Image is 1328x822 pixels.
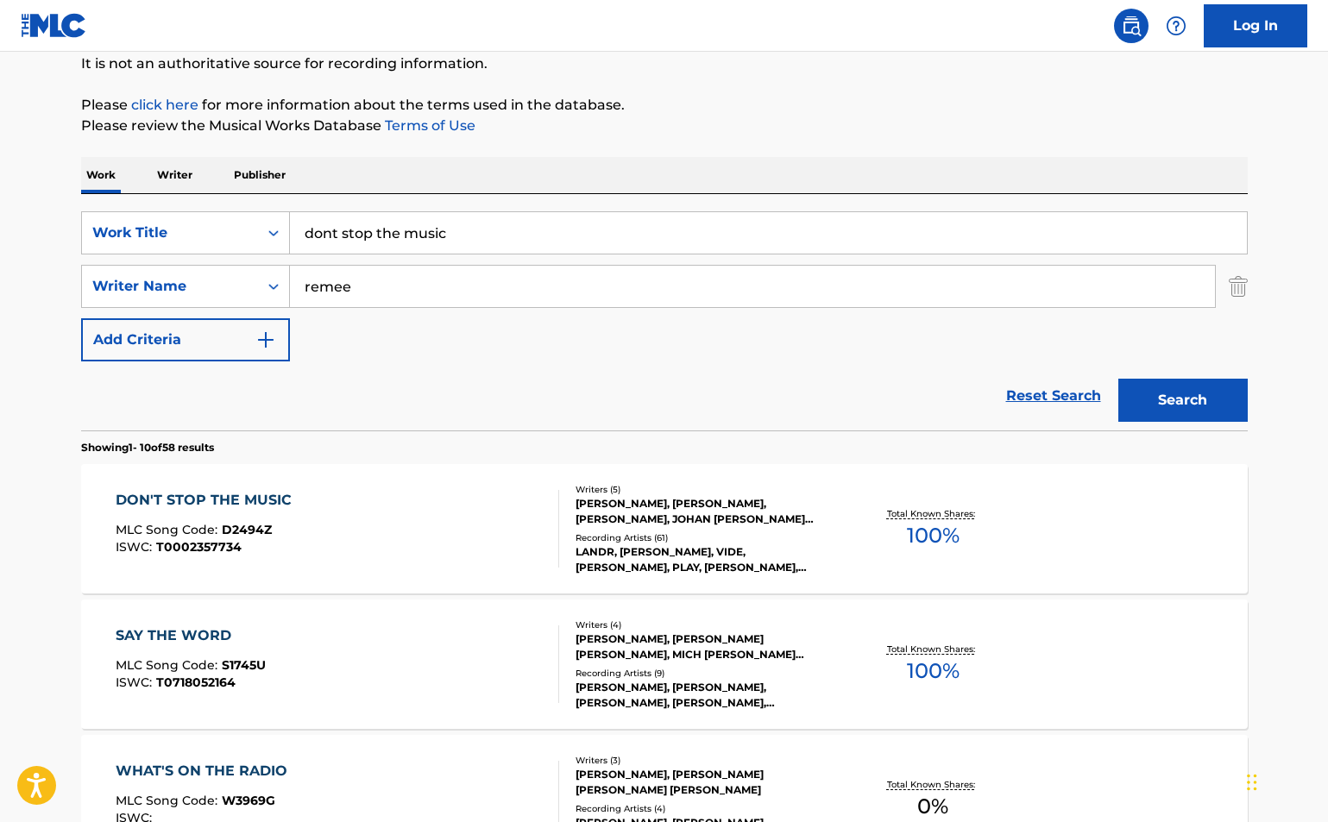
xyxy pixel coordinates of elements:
[81,157,121,193] p: Work
[92,223,248,243] div: Work Title
[1121,16,1142,36] img: search
[116,793,222,808] span: MLC Song Code :
[576,631,836,662] div: [PERSON_NAME], [PERSON_NAME] [PERSON_NAME], MICH [PERSON_NAME] [PERSON_NAME]
[255,329,276,350] img: 9d2ae6d4665cec9f34b9.svg
[1159,9,1193,43] div: Help
[116,761,296,781] div: WHAT'S ON THE RADIO
[1204,4,1307,47] a: Log In
[81,116,1248,136] p: Please review the Musical Works Database
[81,440,214,455] p: Showing 1 - 10 of 58 results
[81,95,1248,116] p: Please for more information about the terms used in the database.
[576,544,836,575] div: LANDR, [PERSON_NAME], VIDE, [PERSON_NAME], PLAY, [PERSON_NAME], [PERSON_NAME]
[222,657,266,673] span: S1745U
[576,483,836,496] div: Writers ( 5 )
[116,522,222,537] span: MLC Song Code :
[1242,739,1328,822] iframe: Chat Widget
[152,157,198,193] p: Writer
[576,680,836,711] div: [PERSON_NAME], [PERSON_NAME], [PERSON_NAME], [PERSON_NAME], [PERSON_NAME]
[81,318,290,361] button: Add Criteria
[81,464,1248,593] a: DON'T STOP THE MUSICMLC Song Code:D2494ZISWC:T0002357734Writers (5)[PERSON_NAME], [PERSON_NAME], ...
[116,675,156,690] span: ISWC :
[907,656,960,687] span: 100 %
[1166,16,1186,36] img: help
[1229,265,1248,308] img: Delete Criterion
[21,13,87,38] img: MLC Logo
[81,599,1248,729] a: SAY THE WORDMLC Song Code:S1745UISWC:T0718052164Writers (4)[PERSON_NAME], [PERSON_NAME] [PERSON_N...
[1118,379,1248,422] button: Search
[1114,9,1149,43] a: Public Search
[576,618,836,631] div: Writers ( 4 )
[156,675,236,690] span: T0718052164
[998,377,1110,415] a: Reset Search
[887,507,979,520] p: Total Known Shares:
[222,522,272,537] span: D2494Z
[576,531,836,544] div: Recording Artists ( 61 )
[887,643,979,656] p: Total Known Shares:
[576,496,836,527] div: [PERSON_NAME], [PERSON_NAME], [PERSON_NAME], JOHAN [PERSON_NAME] [PERSON_NAME] [PERSON_NAME]
[576,802,836,815] div: Recording Artists ( 4 )
[887,778,979,791] p: Total Known Shares:
[116,625,266,646] div: SAY THE WORD
[92,276,248,297] div: Writer Name
[576,667,836,680] div: Recording Artists ( 9 )
[116,490,300,511] div: DON'T STOP THE MUSIC
[116,657,222,673] span: MLC Song Code :
[81,53,1248,74] p: It is not an authoritative source for recording information.
[229,157,291,193] p: Publisher
[222,793,275,808] span: W3969G
[156,539,242,555] span: T0002357734
[1247,756,1257,808] div: Drag
[81,211,1248,430] form: Search Form
[116,539,156,555] span: ISWC :
[576,754,836,767] div: Writers ( 3 )
[907,520,960,551] span: 100 %
[381,117,475,134] a: Terms of Use
[576,767,836,798] div: [PERSON_NAME], [PERSON_NAME] [PERSON_NAME] [PERSON_NAME]
[131,97,198,113] a: click here
[917,791,948,822] span: 0 %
